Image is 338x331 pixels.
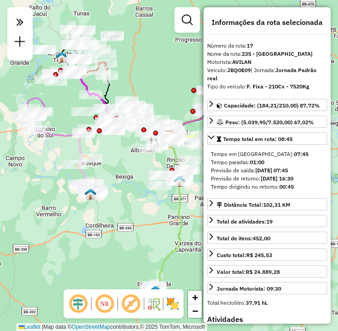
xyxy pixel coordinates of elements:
[34,45,56,54] div: Atividade não roteirizada - IARA THAÍS SOMAVILLA
[246,268,280,275] strong: R$ 24.889,28
[279,183,294,190] strong: 00:45
[207,282,327,294] a: Jornada Motorista: 09:30
[211,166,323,175] div: Previsão de saída:
[192,292,198,303] span: +
[100,32,123,41] div: Atividade não roteirizada - 58.543.894 ALDONEI FERRAZ DA SILVA
[207,146,327,195] div: Tempo total em rota: 08:45
[192,305,198,316] span: −
[67,293,89,315] span: Ocultar deslocamento
[149,285,161,297] img: Encruzilhada do Sul
[250,159,264,165] strong: 01:00
[246,252,272,258] strong: R$ 245,53
[217,285,281,293] div: Jornada Motorista: 09:30
[173,165,196,174] div: Atividade não roteirizada - JOaO GONCALVES
[102,126,125,135] div: Atividade não roteirizada - PAULO J.P. SOARES E
[217,218,273,225] span: Total de atividades:
[101,31,124,40] div: Atividade não roteirizada - LUIZ ORACI DOS REIS
[261,175,293,182] strong: [DATE] 16:30
[224,102,320,109] span: Capacidade: (184,21/210,00) 87,72%
[255,167,288,174] strong: [DATE] 07:45
[188,291,202,304] a: Zoom in
[84,188,96,200] img: Cachoeira do Sul
[11,13,29,32] em: Clique aqui para maximizar o painel
[197,86,219,95] div: Atividade não roteirizada - MILTON L ANGNES - ME
[94,293,115,315] span: Ocultar NR
[32,45,55,54] div: Atividade não roteirizada - SILVIA SOMAVILA
[146,297,161,311] img: Fluxo de ruas
[247,42,253,49] strong: 17
[124,117,146,126] div: Atividade não roteirizada - MINI MERCADO SILVA
[207,66,327,83] div: Veículo:
[64,66,86,75] div: Atividade não roteirizada - ANILCE SCHLEMMER - M
[165,297,180,311] img: Exibir/Ocultar setores
[149,171,172,180] div: Atividade não roteirizada - MERCADO CLAUDINHO
[11,33,29,53] a: Nova sessão e pesquisa
[98,115,120,124] div: Atividade não roteirizada - ERICO HENRIQUE RUTSA
[246,299,268,306] strong: 37,91 hL
[207,83,327,91] div: Tipo do veículo:
[45,77,67,86] div: Atividade não roteirizada - MINE MERCADO BUENO
[207,50,327,58] div: Nome da rota:
[211,158,323,166] div: Tempo paradas:
[207,315,327,324] h4: Atividades
[99,113,122,122] div: Atividade não roteirizada - ALBERTO E RADTKE CIA LTDA
[72,324,110,330] a: OpenStreetMap
[92,125,114,134] div: Atividade não roteirizada - EVA MOURA
[94,49,116,58] div: Atividade não roteirizada - MERCADO DO GRINGO
[115,112,138,122] div: Atividade não roteirizada - BAR DOS BRUDA
[119,113,142,122] div: Atividade não roteirizada - MERCADO W.L. SCHLESE
[119,107,142,116] div: Atividade não roteirizada - ASSOCIACAO SEDE CAMP
[19,324,40,330] a: Leaflet
[217,234,270,243] div: Total de itens:
[247,83,309,90] strong: F. Fixa - 210Cx - 7520Kg
[217,201,290,209] div: Distância Total:
[175,165,198,175] div: Atividade não roteirizada - 60.397.794 PAULO ROGERIO OLIVEIRA DOS SA
[232,58,252,65] strong: AVILAN
[207,67,317,82] span: | Jornada:
[178,11,196,29] a: Exibir filtros
[84,40,106,49] div: Atividade não roteirizada - DIRCEU DA VEIGA JUNI
[85,184,97,196] img: UDC Cachueira do Sul - ZUMPY
[188,304,202,318] a: Zoom out
[263,201,290,208] span: 102,31 KM
[207,232,327,244] a: Total de itens:452,00
[253,235,270,242] strong: 452,00
[207,116,327,128] a: Peso: (5.039,95/7.520,00) 67,02%
[207,198,327,210] a: Distância Total:102,31 KM
[223,136,293,142] span: Tempo total em rota: 08:45
[202,111,214,122] img: Venâncio Aires
[242,50,313,57] strong: 235 - [GEOGRAPHIC_DATA]
[227,67,251,73] strong: JBQ0E09
[211,183,323,191] div: Tempo dirigindo no retorno:
[217,268,280,276] div: Valor total:
[211,150,323,158] div: Tempo em [GEOGRAPHIC_DATA]:
[159,128,181,137] div: Atividade não roteirizada - PEIXARIA ARROIO GRAN
[34,75,56,84] div: Atividade não roteirizada - CANCHA DE BOCHA OLIV
[88,45,111,54] div: Atividade não roteirizada - BAR E LANCHERIA DA C
[89,186,101,198] img: FAD Santa Cruz do Sul- Cachoeira
[16,323,207,331] div: Map data © contributors,© 2025 TomTom, Microsoft
[207,18,327,27] h4: Informações da rota selecionada
[207,265,327,277] a: Valor total:R$ 24.889,28
[188,141,211,150] div: Atividade não roteirizada - 55.092.575 VALDENIR LINCH
[147,125,169,134] div: Atividade não roteirizada - ELITE FEST
[207,215,327,227] a: Total de atividades:19
[266,218,273,225] strong: 19
[149,181,172,190] div: Atividade não roteirizada - ELTON VARGAS DE OLIV
[207,299,327,307] div: Total hectolitro:
[207,58,327,66] div: Motorista:
[211,175,323,183] div: Previsão de retorno:
[179,156,201,165] div: Atividade não roteirizada - MARLENE TERESINHA FI
[225,119,314,126] span: Peso: (5.039,95/7.520,00) 67,02%
[207,248,327,261] a: Custo total:R$ 245,53
[207,132,327,145] a: Tempo total em rota: 08:45
[196,107,219,116] div: Atividade não roteirizada - MARIA HAAS EIRELI
[59,70,81,79] div: Atividade não roteirizada - NERY TEREZINHA G. AR
[71,107,94,116] div: Atividade não roteirizada - CLEZIO F.PETERMANN
[217,251,272,259] div: Custo total:
[207,42,327,50] div: Número da rota:
[149,170,171,180] div: Atividade não roteirizada - PEDRO LINHARES
[174,175,185,187] img: Rio Pardo
[207,99,327,111] a: Capacidade: (184,21/210,00) 87,72%
[42,324,43,330] span: |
